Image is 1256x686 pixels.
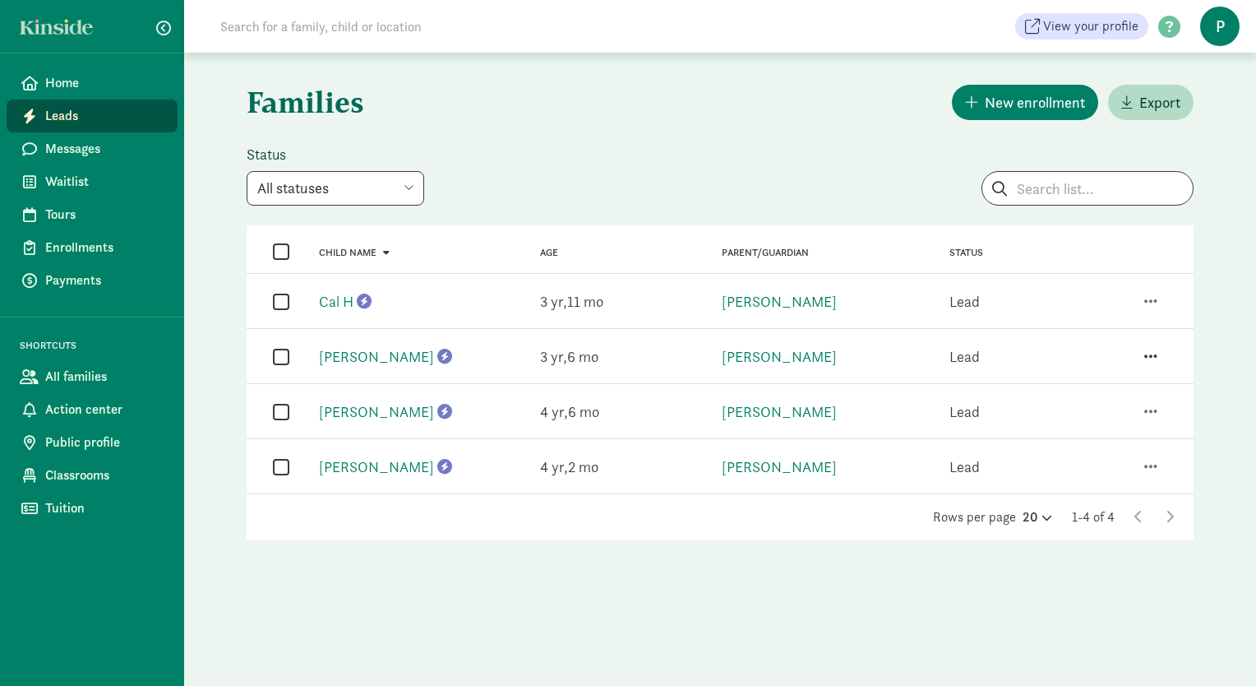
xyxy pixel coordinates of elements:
[7,360,178,393] a: All families
[319,457,434,476] a: [PERSON_NAME]
[7,67,178,100] a: Home
[1200,7,1240,46] span: P
[319,292,353,311] a: Cal H
[949,401,980,423] div: Lead
[45,205,164,225] span: Tours
[722,292,837,311] a: [PERSON_NAME]
[1108,85,1194,120] button: Export
[949,456,980,478] div: Lead
[319,247,390,258] a: Child name
[45,271,164,290] span: Payments
[952,85,1098,120] button: New enrollment
[982,172,1193,205] input: Search list...
[7,492,178,525] a: Tuition
[45,498,164,518] span: Tuition
[985,91,1085,114] span: New enrollment
[722,402,837,421] a: [PERSON_NAME]
[1174,607,1256,686] iframe: Chat Widget
[247,145,424,165] label: Status
[45,172,164,192] span: Waitlist
[45,433,164,452] span: Public profile
[45,238,164,257] span: Enrollments
[949,345,980,368] div: Lead
[7,459,178,492] a: Classrooms
[7,393,178,426] a: Action center
[949,247,983,258] span: Status
[7,132,178,165] a: Messages
[247,72,717,132] h1: Families
[567,347,598,366] span: 6
[45,106,164,126] span: Leads
[540,292,567,311] span: 3
[1015,13,1148,39] a: View your profile
[540,402,568,421] span: 4
[45,466,164,485] span: Classrooms
[568,457,598,476] span: 2
[210,10,672,43] input: Search for a family, child or location
[568,402,599,421] span: 6
[540,347,567,366] span: 3
[540,457,568,476] span: 4
[949,290,980,313] div: Lead
[722,457,837,476] a: [PERSON_NAME]
[7,231,178,264] a: Enrollments
[7,165,178,198] a: Waitlist
[319,247,376,258] span: Child name
[7,426,178,459] a: Public profile
[1043,16,1138,36] span: View your profile
[45,139,164,159] span: Messages
[45,73,164,93] span: Home
[540,247,558,258] a: Age
[7,100,178,132] a: Leads
[319,402,434,421] a: [PERSON_NAME]
[319,347,434,366] a: [PERSON_NAME]
[45,400,164,419] span: Action center
[247,508,1194,527] div: Rows per page 1-4 of 4
[7,198,178,231] a: Tours
[7,264,178,297] a: Payments
[722,247,809,258] a: Parent/Guardian
[45,367,164,387] span: All families
[567,292,603,311] span: 11
[1139,91,1180,114] span: Export
[722,347,837,366] a: [PERSON_NAME]
[1023,508,1052,527] div: 20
